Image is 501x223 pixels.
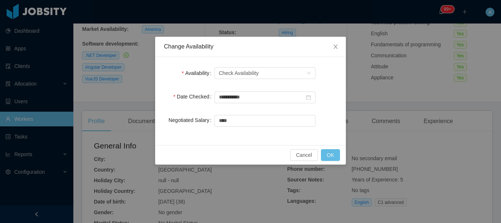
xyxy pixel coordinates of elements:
[219,68,259,79] div: Check Availability
[164,43,337,51] div: Change Availability
[307,71,311,76] i: icon: down
[173,94,215,100] label: Date Checked
[168,117,214,123] label: Negotiated Salary
[215,115,315,126] input: Negotiated Salary
[321,149,340,161] button: OK
[325,37,346,57] button: Close
[182,70,214,76] label: Availability
[333,44,339,50] i: icon: close
[290,149,318,161] button: Cancel
[306,95,311,100] i: icon: calendar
